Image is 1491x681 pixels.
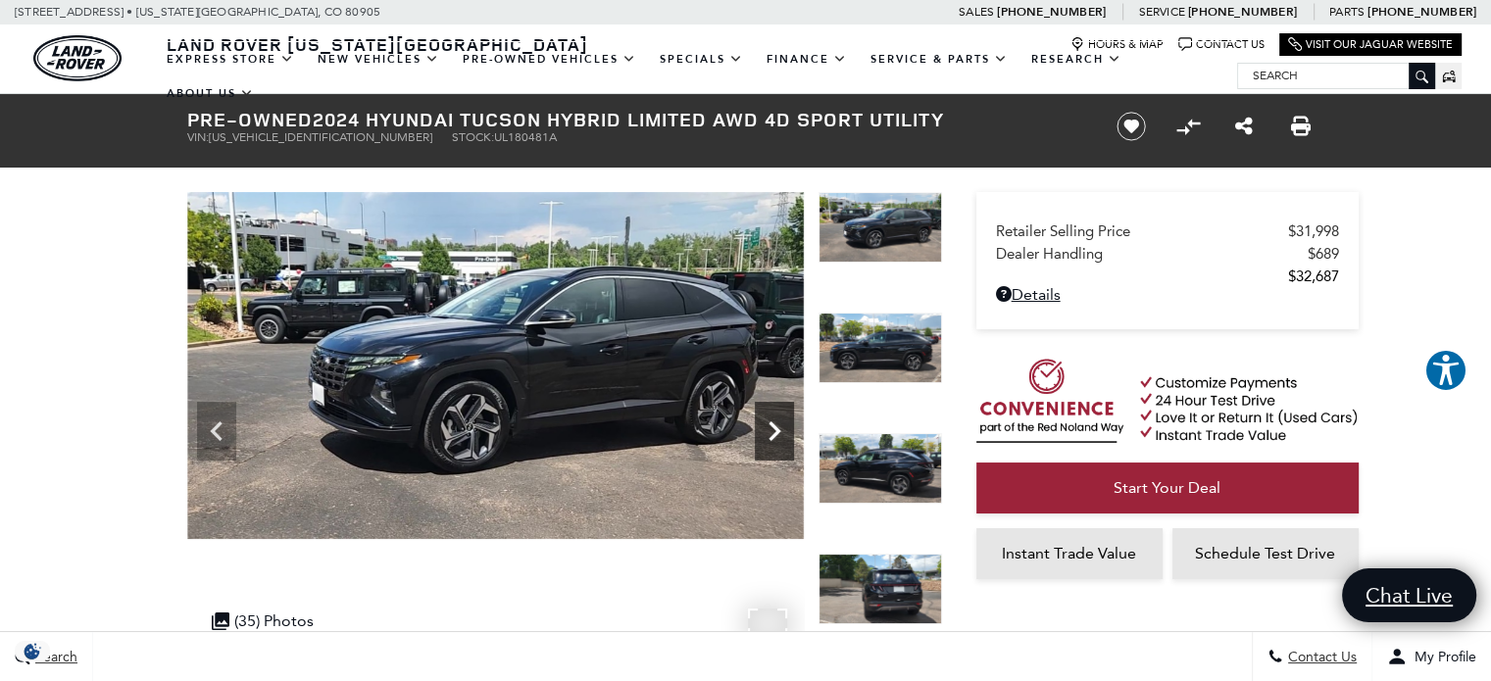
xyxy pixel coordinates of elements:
section: Click to Open Cookie Consent Modal [10,641,55,661]
a: [PHONE_NUMBER] [997,4,1106,20]
a: Research [1019,42,1133,76]
img: Used 2024 Black Pearl Hyundai Limited image 7 [819,554,942,624]
a: Retailer Selling Price $31,998 [996,222,1339,240]
a: Land Rover [US_STATE][GEOGRAPHIC_DATA] [155,32,600,56]
a: Visit Our Jaguar Website [1288,37,1453,52]
span: [US_VEHICLE_IDENTIFICATION_NUMBER] [209,130,432,144]
span: My Profile [1407,649,1476,665]
span: Land Rover [US_STATE][GEOGRAPHIC_DATA] [167,32,588,56]
img: Used 2024 Black Pearl Hyundai Limited image 5 [819,313,942,383]
a: Finance [755,42,859,76]
div: Previous [197,402,236,461]
span: Parts [1329,5,1365,19]
a: Start Your Deal [976,462,1359,513]
span: Sales [959,5,994,19]
span: Chat Live [1356,582,1463,608]
a: Contact Us [1178,37,1265,52]
img: Used 2024 Black Pearl Hyundai Limited image 4 [819,192,942,263]
img: Opt-Out Icon [10,641,55,661]
input: Search [1238,64,1434,87]
a: Pre-Owned Vehicles [451,42,648,76]
span: $689 [1308,245,1339,263]
span: Retailer Selling Price [996,222,1288,240]
a: Specials [648,42,755,76]
span: Instant Trade Value [1002,544,1136,562]
a: land-rover [33,35,122,81]
a: EXPRESS STORE [155,42,306,76]
a: [PHONE_NUMBER] [1188,4,1297,20]
button: Save vehicle [1110,111,1153,142]
a: [PHONE_NUMBER] [1367,4,1476,20]
a: Instant Trade Value [976,528,1163,579]
a: Service & Parts [859,42,1019,76]
span: Contact Us [1283,649,1357,665]
aside: Accessibility Help Desk [1424,349,1467,396]
span: Start Your Deal [1114,478,1220,497]
button: Explore your accessibility options [1424,349,1467,392]
img: Land Rover [33,35,122,81]
span: Stock: [452,130,494,144]
strong: Pre-Owned [187,106,313,132]
span: $32,687 [1288,268,1339,285]
a: Chat Live [1342,568,1476,622]
span: Schedule Test Drive [1195,544,1335,562]
img: Used 2024 Black Pearl Hyundai Limited image 6 [819,433,942,504]
a: New Vehicles [306,42,451,76]
div: Next [755,402,794,461]
a: Dealer Handling $689 [996,245,1339,263]
a: Hours & Map [1070,37,1164,52]
a: About Us [155,76,266,111]
span: Dealer Handling [996,245,1308,263]
nav: Main Navigation [155,42,1237,111]
span: $31,998 [1288,222,1339,240]
a: [STREET_ADDRESS] • [US_STATE][GEOGRAPHIC_DATA], CO 80905 [15,5,380,19]
a: Share this Pre-Owned 2024 Hyundai Tucson Hybrid Limited AWD 4D Sport Utility [1235,115,1253,138]
div: (35) Photos [202,602,323,640]
span: UL180481A [494,130,557,144]
img: Used 2024 Black Pearl Hyundai Limited image 4 [187,192,804,539]
a: $32,687 [996,268,1339,285]
button: Open user profile menu [1372,632,1491,681]
a: Schedule Test Drive [1172,528,1359,579]
a: Print this Pre-Owned 2024 Hyundai Tucson Hybrid Limited AWD 4D Sport Utility [1291,115,1311,138]
h1: 2024 Hyundai Tucson Hybrid Limited AWD 4D Sport Utility [187,109,1084,130]
button: Compare Vehicle [1173,112,1203,141]
span: Service [1138,5,1184,19]
span: VIN: [187,130,209,144]
a: Details [996,285,1339,304]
